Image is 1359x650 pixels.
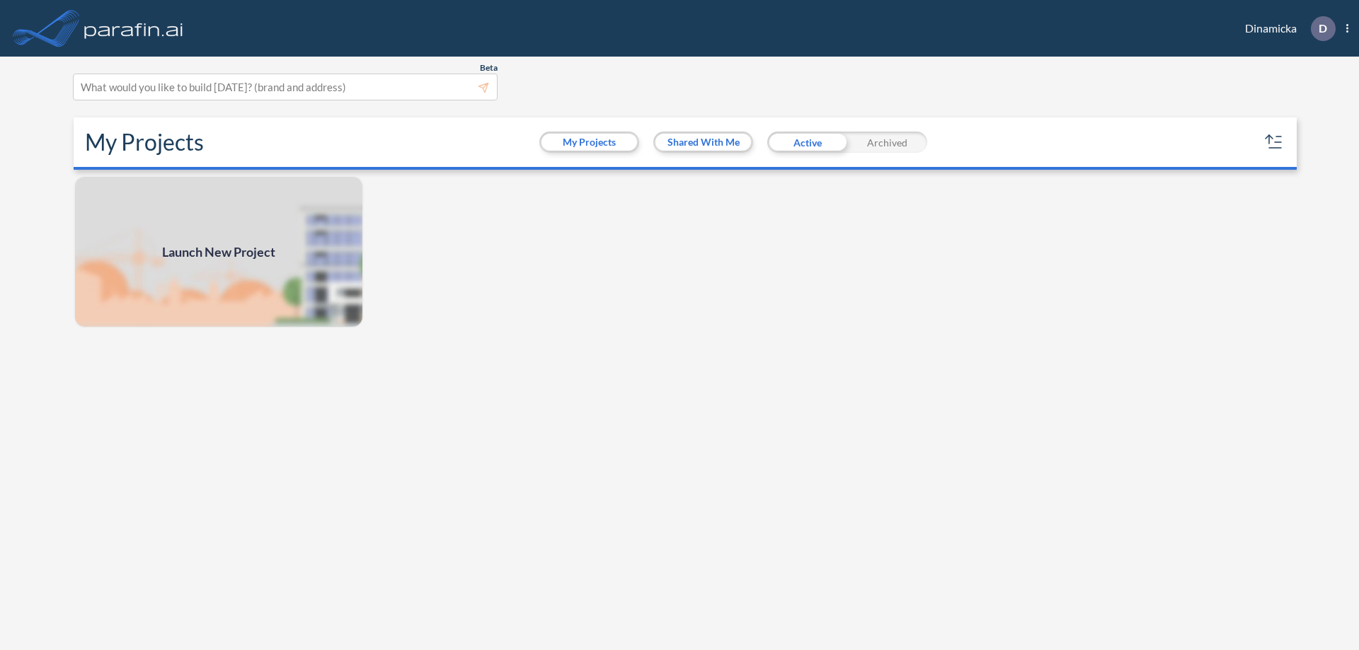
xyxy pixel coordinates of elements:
[480,62,498,74] span: Beta
[1224,16,1348,41] div: Dinamicka
[655,134,751,151] button: Shared With Me
[767,132,847,153] div: Active
[541,134,637,151] button: My Projects
[81,14,186,42] img: logo
[74,175,364,328] a: Launch New Project
[1263,131,1285,153] button: sort
[74,175,364,328] img: add
[162,243,275,262] span: Launch New Project
[847,132,927,153] div: Archived
[85,129,204,156] h2: My Projects
[1319,22,1327,35] p: D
